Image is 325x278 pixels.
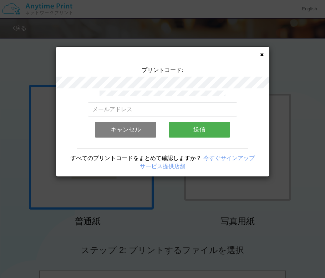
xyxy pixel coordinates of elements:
input: メールアドレス [88,102,237,117]
span: プリントコード: [142,67,183,73]
a: サービス提供店舗 [140,163,186,169]
button: 送信 [169,122,230,138]
a: 今すぐサインアップ [203,155,255,161]
span: すべてのプリントコードをまとめて確認しますか？ [70,155,202,161]
button: キャンセル [95,122,156,138]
